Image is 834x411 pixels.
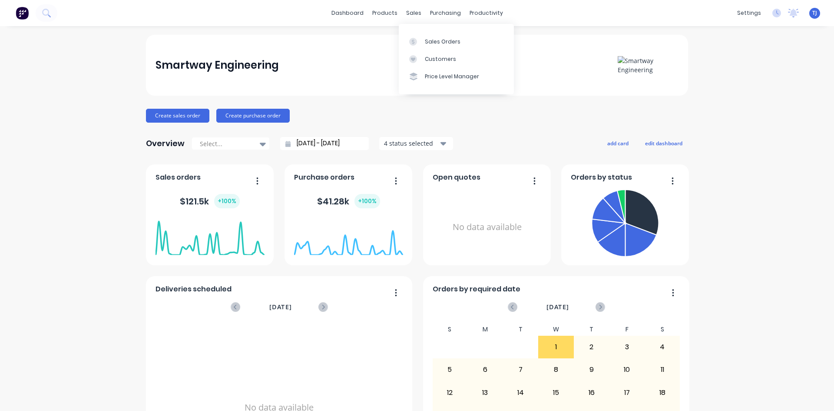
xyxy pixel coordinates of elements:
[433,284,520,294] span: Orders by required date
[433,359,467,381] div: 5
[399,50,514,68] a: Customers
[433,382,467,404] div: 12
[539,359,573,381] div: 8
[574,382,609,404] div: 16
[571,172,632,183] span: Orders by status
[468,359,503,381] div: 6
[156,172,201,183] span: Sales orders
[327,7,368,20] a: dashboard
[609,323,645,336] div: F
[733,7,765,20] div: settings
[399,68,514,85] a: Price Level Manager
[609,382,644,404] div: 17
[546,302,569,312] span: [DATE]
[180,194,240,208] div: $ 121.5k
[354,194,380,208] div: + 100 %
[539,382,573,404] div: 15
[146,135,185,152] div: Overview
[574,323,609,336] div: T
[425,73,479,80] div: Price Level Manager
[574,336,609,358] div: 2
[214,194,240,208] div: + 100 %
[425,55,456,63] div: Customers
[433,172,480,183] span: Open quotes
[503,359,538,381] div: 7
[609,359,644,381] div: 10
[609,336,644,358] div: 3
[16,7,29,20] img: Factory
[294,172,354,183] span: Purchase orders
[538,323,574,336] div: W
[465,7,507,20] div: productivity
[468,382,503,404] div: 13
[812,9,817,17] span: TJ
[432,323,468,336] div: S
[645,359,680,381] div: 11
[379,137,453,150] button: 4 status selected
[426,7,465,20] div: purchasing
[503,382,538,404] div: 14
[156,57,279,74] div: Smartway Engineering
[384,139,439,148] div: 4 status selected
[503,323,539,336] div: T
[645,336,680,358] div: 4
[402,7,426,20] div: sales
[602,137,634,149] button: add card
[645,323,680,336] div: S
[645,382,680,404] div: 18
[618,56,678,74] img: Smartway Engineering
[368,7,402,20] div: products
[216,109,290,123] button: Create purchase order
[317,194,380,208] div: $ 41.28k
[467,323,503,336] div: M
[425,38,460,46] div: Sales Orders
[539,336,573,358] div: 1
[399,33,514,50] a: Sales Orders
[639,137,688,149] button: edit dashboard
[574,359,609,381] div: 9
[433,186,542,268] div: No data available
[269,302,292,312] span: [DATE]
[146,109,209,123] button: Create sales order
